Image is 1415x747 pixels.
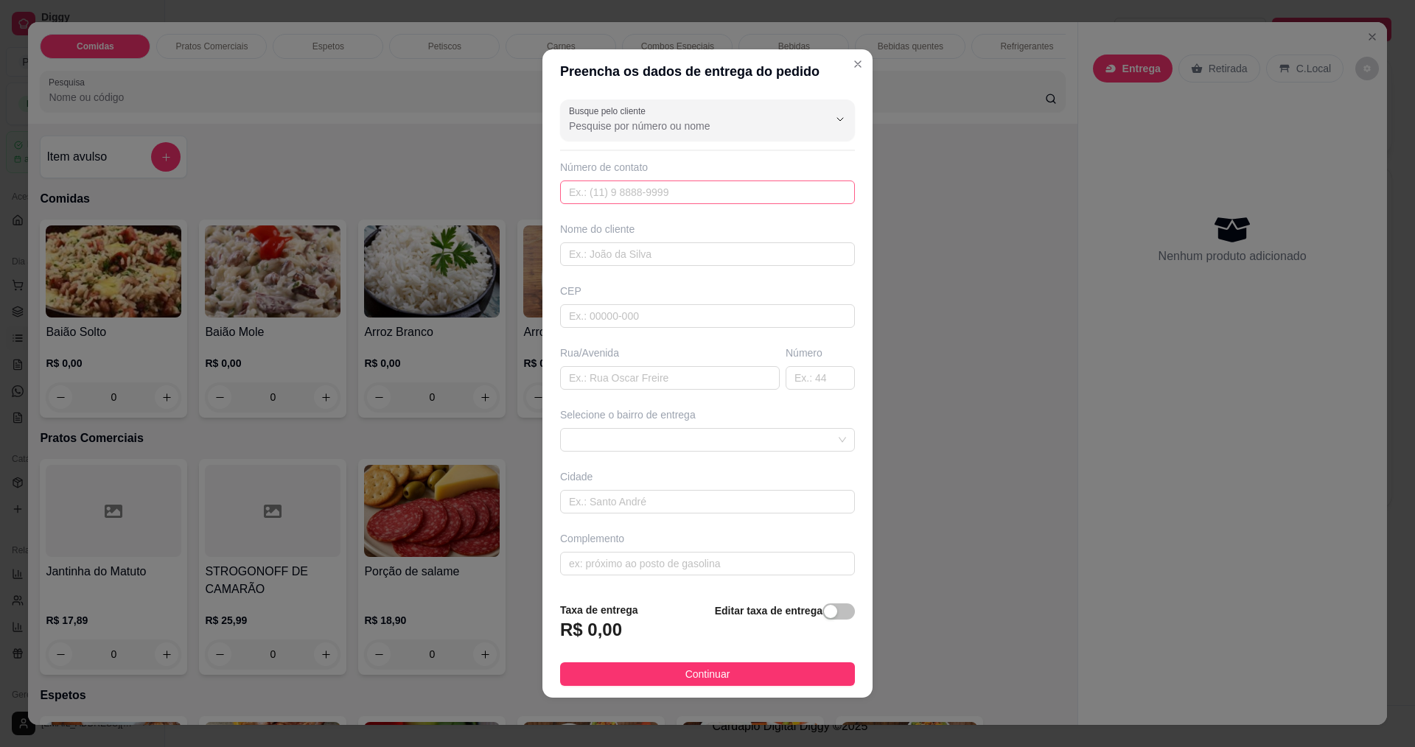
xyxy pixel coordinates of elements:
[560,180,855,204] input: Ex.: (11) 9 8888-9999
[560,346,780,360] div: Rua/Avenida
[560,222,855,236] div: Nome do cliente
[560,469,855,484] div: Cidade
[786,346,855,360] div: Número
[560,242,855,266] input: Ex.: João da Silva
[560,284,855,298] div: CEP
[828,108,852,131] button: Show suggestions
[542,49,873,94] header: Preencha os dados de entrega do pedido
[560,618,622,642] h3: R$ 0,00
[560,552,855,575] input: ex: próximo ao posto de gasolina
[560,662,855,686] button: Continuar
[786,366,855,390] input: Ex.: 44
[846,52,870,76] button: Close
[569,105,651,117] label: Busque pelo cliente
[569,119,805,133] input: Busque pelo cliente
[560,304,855,328] input: Ex.: 00000-000
[560,407,855,422] div: Selecione o bairro de entrega
[560,160,855,175] div: Número de contato
[685,666,730,682] span: Continuar
[715,605,822,617] strong: Editar taxa de entrega
[560,531,855,546] div: Complemento
[560,490,855,513] input: Ex.: Santo André
[560,604,638,616] strong: Taxa de entrega
[560,366,780,390] input: Ex.: Rua Oscar Freire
